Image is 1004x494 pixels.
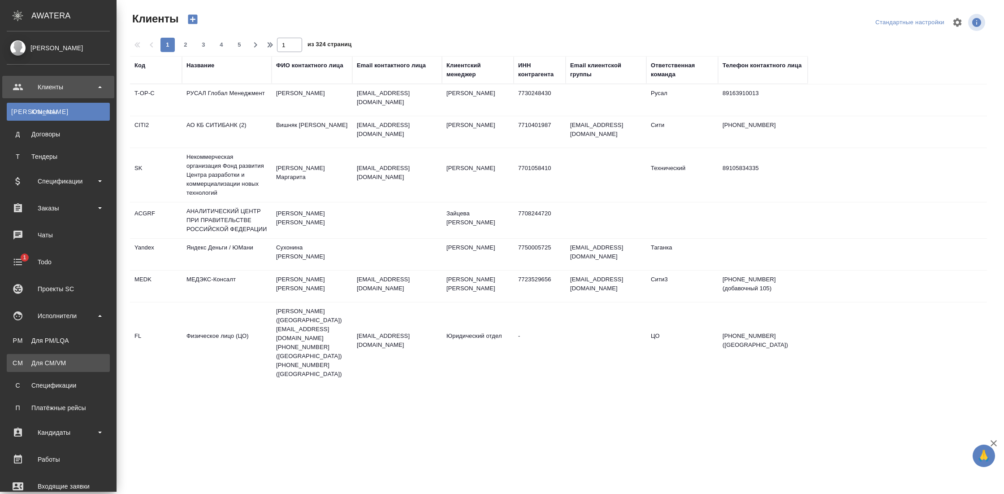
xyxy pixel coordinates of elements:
div: Договоры [11,130,105,139]
button: 4 [214,38,229,52]
td: [PERSON_NAME] [PERSON_NAME] [272,271,352,302]
div: Чаты [7,228,110,242]
a: 1Todo [2,251,114,273]
td: MEDK [130,271,182,302]
p: [PHONE_NUMBER] ([GEOGRAPHIC_DATA]) [723,332,803,350]
div: Платёжные рейсы [11,403,105,412]
td: АО КБ СИТИБАНК (2) [182,116,272,148]
td: [EMAIL_ADDRESS][DOMAIN_NAME] [566,271,646,302]
a: Чаты [2,224,114,246]
a: Проекты SC [2,278,114,300]
div: Ответственная команда [651,61,714,79]
button: 3 [196,38,211,52]
td: АНАЛИТИЧЕСКИЙ ЦЕНТР ПРИ ПРАВИТЕЛЬСТВЕ РОССИЙСКОЙ ФЕДЕРАЦИИ [182,202,272,238]
td: [PERSON_NAME] [442,84,514,116]
td: ACGRF [130,205,182,236]
td: МЕДЭКС-Консалт [182,271,272,302]
td: Яндекс Деньги / ЮМани [182,239,272,270]
td: FL [130,327,182,358]
span: из 324 страниц [307,39,351,52]
td: Физическое лицо (ЦО) [182,327,272,358]
td: Технический [646,159,718,191]
span: Клиенты [130,12,178,26]
a: ТТендеры [7,148,110,166]
td: [EMAIL_ADDRESS][DOMAIN_NAME] [566,116,646,148]
td: Таганка [646,239,718,270]
button: Создать [182,12,203,27]
div: Заказы [7,201,110,215]
div: [PERSON_NAME] [7,43,110,53]
td: 7723529656 [514,271,566,302]
span: Настроить таблицу [947,12,968,33]
p: [EMAIL_ADDRESS][DOMAIN_NAME] [357,275,437,293]
div: Входящие заявки [7,480,110,493]
div: Для CM/VM [11,358,105,367]
td: ЦО [646,327,718,358]
td: CITI2 [130,116,182,148]
td: [PERSON_NAME] [442,239,514,270]
td: 7701058410 [514,159,566,191]
div: split button [873,16,947,30]
td: Сити3 [646,271,718,302]
div: ИНН контрагента [518,61,561,79]
span: Посмотреть информацию [968,14,987,31]
div: Код [134,61,145,70]
a: ДДоговоры [7,125,110,143]
button: 2 [178,38,193,52]
div: Спецификации [7,175,110,188]
td: [EMAIL_ADDRESS][DOMAIN_NAME] [566,239,646,270]
div: ФИО контактного лица [276,61,343,70]
td: 7750005725 [514,239,566,270]
p: [PHONE_NUMBER] (добавочный 105) [723,275,803,293]
a: CMДля CM/VM [7,354,110,372]
div: Клиенты [7,80,110,94]
div: Кандидаты [7,426,110,439]
p: [EMAIL_ADDRESS][DOMAIN_NAME] [357,332,437,350]
a: ССпецификации [7,376,110,394]
div: Работы [7,453,110,466]
p: [EMAIL_ADDRESS][DOMAIN_NAME] [357,164,437,182]
span: 4 [214,40,229,49]
p: [PHONE_NUMBER] [723,121,803,130]
button: 5 [232,38,247,52]
a: ППлатёжные рейсы [7,399,110,417]
div: Todo [7,255,110,269]
p: [EMAIL_ADDRESS][DOMAIN_NAME] [357,121,437,139]
div: Название [186,61,214,70]
div: Клиенты [11,107,105,116]
td: [PERSON_NAME] [272,84,352,116]
a: Работы [2,448,114,471]
span: 3 [196,40,211,49]
td: Вишняк [PERSON_NAME] [272,116,352,148]
p: 89105834335 [723,164,803,173]
button: 🙏 [973,445,995,467]
span: 1 [17,253,31,262]
div: Проекты SC [7,282,110,296]
td: [PERSON_NAME] [442,159,514,191]
td: [PERSON_NAME] [442,116,514,148]
td: 7730248430 [514,84,566,116]
td: Некоммерческая организация Фонд развития Центра разработки и коммерциализации новых технологий [182,148,272,202]
td: 7710401987 [514,116,566,148]
td: Зайцева [PERSON_NAME] [442,205,514,236]
td: Русал [646,84,718,116]
p: [EMAIL_ADDRESS][DOMAIN_NAME] [357,89,437,107]
td: Юридический отдел [442,327,514,358]
td: [PERSON_NAME] [PERSON_NAME] [442,271,514,302]
div: Email контактного лица [357,61,426,70]
td: [PERSON_NAME] [PERSON_NAME] [272,205,352,236]
div: Телефон контактного лица [723,61,802,70]
td: РУСАЛ Глобал Менеджмент [182,84,272,116]
td: [PERSON_NAME] ([GEOGRAPHIC_DATA]) [EMAIL_ADDRESS][DOMAIN_NAME] [PHONE_NUMBER] ([GEOGRAPHIC_DATA])... [272,302,352,383]
td: 7708244720 [514,205,566,236]
td: SK [130,159,182,191]
div: Исполнители [7,309,110,323]
div: AWATERA [31,7,117,25]
td: Сухонина [PERSON_NAME] [272,239,352,270]
div: Тендеры [11,152,105,161]
td: [PERSON_NAME] Маргарита [272,159,352,191]
span: 5 [232,40,247,49]
div: Спецификации [11,381,105,390]
td: - [514,327,566,358]
span: 2 [178,40,193,49]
